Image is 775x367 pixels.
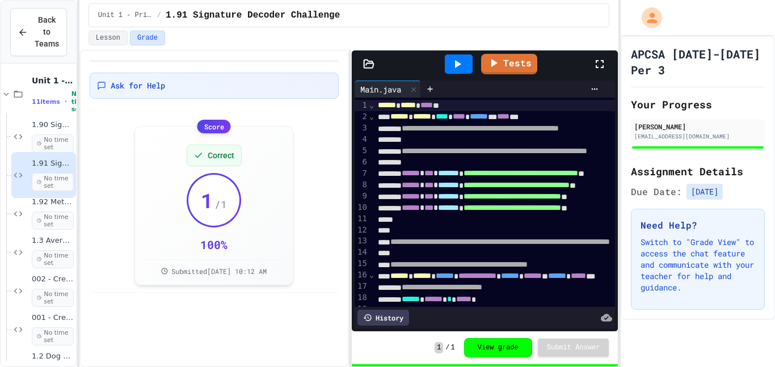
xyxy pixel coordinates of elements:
[32,250,74,268] span: No time set
[355,235,369,247] div: 13
[197,120,231,133] div: Score
[355,225,369,236] div: 12
[727,322,764,356] iframe: chat widget
[71,90,87,113] span: No time set
[355,281,369,292] div: 17
[35,14,59,50] span: Back to Teams
[32,212,74,230] span: No time set
[357,310,409,326] div: History
[481,54,537,74] a: Tests
[355,303,369,315] div: 19
[355,100,369,111] div: 1
[547,343,600,352] span: Submit Answer
[355,269,369,281] div: 16
[32,197,74,207] span: 1.92 Method Signature Repair
[171,267,267,276] span: Submitted [DATE] 10:12 AM
[369,270,374,279] span: Fold line
[89,31,128,45] button: Lesson
[65,97,67,106] span: •
[98,11,153,20] span: Unit 1 - Printing & Primitive Types
[355,168,369,179] div: 7
[435,342,443,353] span: 1
[641,218,755,232] h3: Need Help?
[681,272,764,320] iframe: chat widget
[32,98,60,106] span: 11 items
[355,258,369,269] div: 15
[355,292,369,303] div: 18
[641,237,755,293] p: Switch to "Grade View" to access the chat feature and communicate with your teacher for help and ...
[355,145,369,157] div: 5
[32,173,74,191] span: No time set
[32,134,74,153] span: No time set
[157,11,161,20] span: /
[631,185,682,199] span: Due Date:
[355,81,421,98] div: Main.java
[631,96,765,112] h2: Your Progress
[355,202,369,213] div: 10
[538,339,609,357] button: Submit Answer
[464,338,532,357] button: View grade
[631,163,765,179] h2: Assignment Details
[686,184,723,200] span: [DATE]
[32,120,74,130] span: 1.90 Signature Detective Challenge
[355,247,369,258] div: 14
[32,327,74,345] span: No time set
[355,111,369,123] div: 2
[32,75,74,86] span: Unit 1 - Printing & Primitive Types
[355,213,369,225] div: 11
[355,123,369,134] div: 3
[445,343,449,352] span: /
[32,159,74,168] span: 1.91 Signature Decoder Challenge
[451,343,455,352] span: 1
[631,46,765,78] h1: APCSA [DATE]-[DATE] Per 3
[355,157,369,168] div: 6
[32,289,74,307] span: No time set
[208,150,234,161] span: Correct
[200,237,228,252] div: 100 %
[166,9,340,22] span: 1.91 Signature Decoder Challenge
[130,31,165,45] button: Grade
[32,236,74,246] span: 1.3 Average Temperature
[369,100,374,109] span: Fold line
[634,132,761,141] div: [EMAIL_ADDRESS][DOMAIN_NAME]
[201,189,213,212] span: 1
[630,5,665,31] div: My Account
[355,134,369,145] div: 4
[32,275,74,284] span: 002 - Creating Variables and Printing 2
[32,352,74,361] span: 1.2 Dog Years
[111,80,165,91] span: Ask for Help
[634,121,761,132] div: [PERSON_NAME]
[214,196,227,212] span: / 1
[369,112,374,121] span: Fold line
[32,313,74,323] span: 001 - Creating Variables and Printing 1
[10,8,67,56] button: Back to Teams
[355,83,407,95] div: Main.java
[355,191,369,202] div: 9
[355,179,369,191] div: 8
